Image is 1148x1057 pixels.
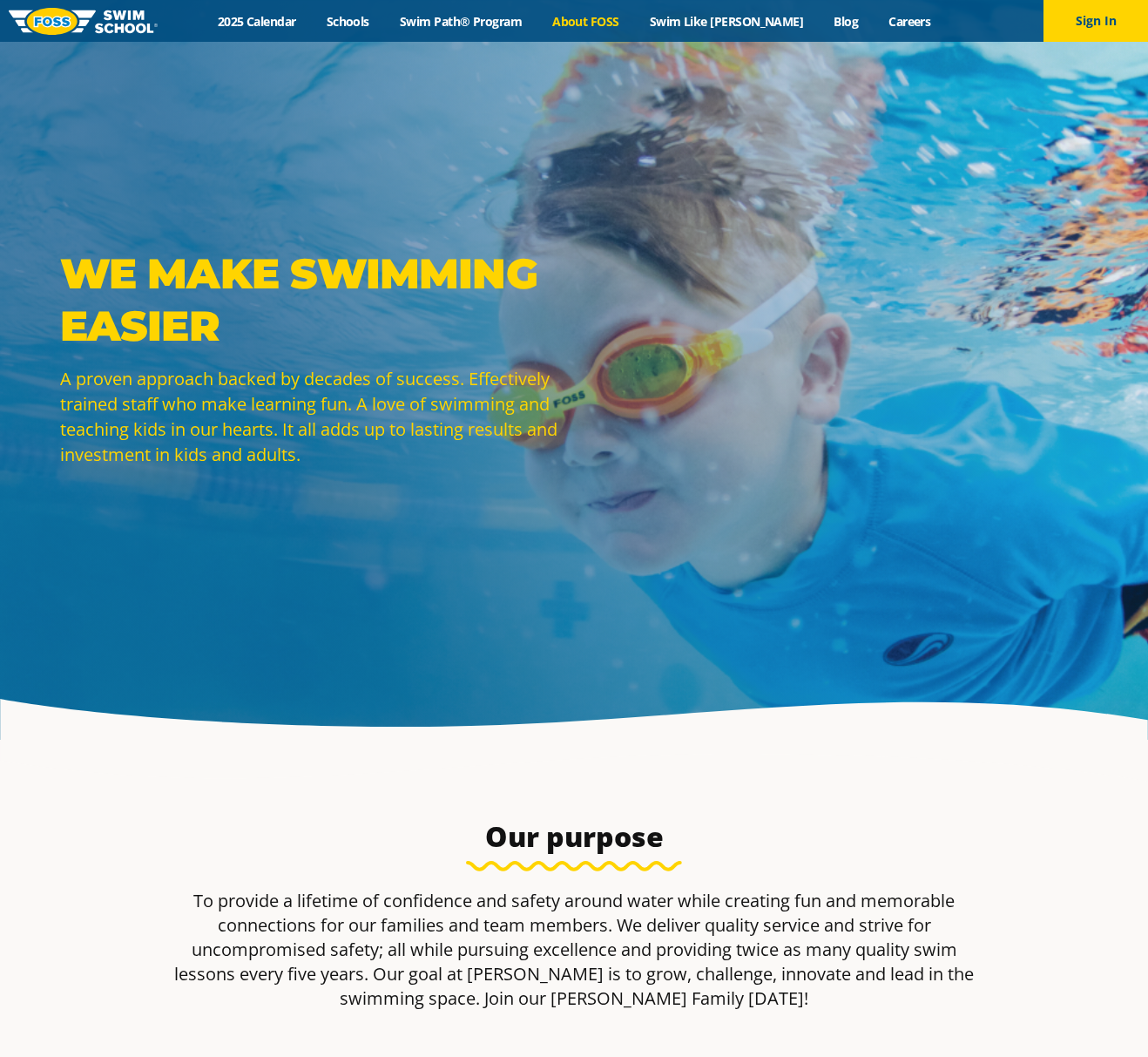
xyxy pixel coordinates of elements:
[163,889,985,1011] p: To provide a lifetime of confidence and safety around water while creating fun and memorable conn...
[60,366,565,467] p: A proven approach backed by decades of success. Effectively trained staff who make learning fun. ...
[9,8,158,35] img: FOSS Swim School Logo
[384,13,537,30] a: Swim Path® Program
[874,13,946,30] a: Careers
[311,13,384,30] a: Schools
[819,13,874,30] a: Blog
[163,819,985,854] h3: Our purpose
[202,13,311,30] a: 2025 Calendar
[60,247,565,352] p: WE MAKE SWIMMING EASIER
[634,13,819,30] a: Swim Like [PERSON_NAME]
[537,13,635,30] a: About FOSS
